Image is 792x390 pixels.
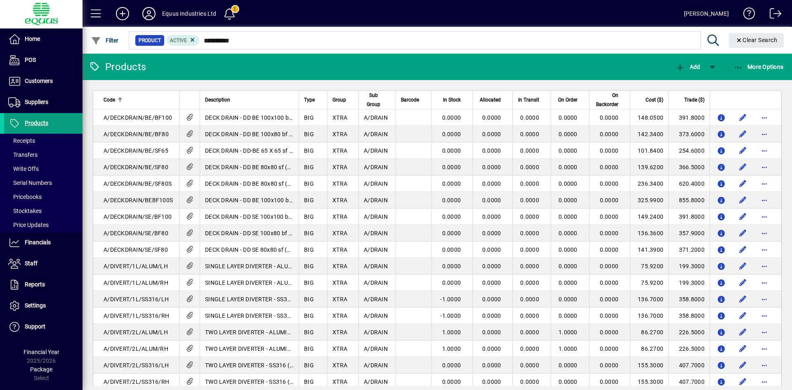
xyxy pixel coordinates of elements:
span: More Options [733,64,784,70]
span: 0.0000 [600,263,619,269]
td: 86.2700 [630,340,668,357]
span: 0.0000 [600,312,619,319]
div: Products [89,60,146,73]
span: BIG [304,329,314,336]
span: 0.0000 [482,263,501,269]
span: 0.0000 [520,197,539,203]
td: 366.5000 [668,159,709,175]
span: XTRA [332,131,347,137]
span: BIG [304,230,314,236]
span: 0.0000 [600,114,619,121]
span: 0.0000 [482,312,501,319]
span: XTRA [332,345,347,352]
button: Edit [736,276,750,289]
button: Edit [736,227,750,240]
span: A/DIVERT/1L/SS316/RH [104,312,169,319]
span: XTRA [332,180,347,187]
button: More options [758,243,771,256]
span: Serial Numbers [8,180,52,186]
td: 148.0500 [630,109,668,126]
a: Write Offs [4,162,82,176]
span: BIG [304,164,314,170]
span: Trade ($) [684,95,705,104]
span: 0.0000 [520,213,539,220]
span: 0.0000 [600,213,619,220]
a: Financials [4,232,82,253]
span: Filter [91,37,119,44]
span: 0.0000 [600,197,619,203]
span: 0.0000 [520,329,539,336]
span: 0.0000 [442,114,461,121]
span: BIG [304,213,314,220]
button: More options [758,342,771,355]
span: A/DRAIN [364,180,388,187]
button: Edit [736,111,750,124]
span: XTRA [332,197,347,203]
span: 0.0000 [482,180,501,187]
span: A/DRAIN [364,362,388,369]
span: 0.0000 [442,279,461,286]
td: 373.6000 [668,126,709,142]
a: Knowledge Base [737,2,755,28]
span: Add [675,64,700,70]
span: DECK DRAIN - DD BE 80x80 sf (3100.194.1) [205,164,320,170]
span: BIG [304,246,314,253]
td: 371.2000 [668,241,709,258]
button: More options [758,375,771,388]
span: BIG [304,263,314,269]
span: 0.0000 [600,131,619,137]
span: A/DECKDRAIN/BE/SF80S [104,180,172,187]
td: 149.2400 [630,208,668,225]
span: 0.0000 [600,345,619,352]
td: 141.3900 [630,241,668,258]
span: DECK DRAIN - DD BE 100x80 bf (3100.194) [205,131,319,137]
span: Suppliers [25,99,48,105]
span: A/DIVERT/2L/ALUM/RH [104,345,168,352]
span: 0.0000 [559,230,577,236]
button: Edit [736,309,750,322]
span: 0.0000 [559,197,577,203]
span: 0.0000 [600,329,619,336]
td: 75.9200 [630,274,668,291]
button: Edit [736,144,750,157]
td: 407.7000 [668,357,709,373]
a: Logout [764,2,782,28]
span: A/DECKDRAIN/BEBF100S [104,197,173,203]
span: 0.0000 [600,279,619,286]
button: Edit [736,326,750,339]
td: 357.9000 [668,225,709,241]
td: 226.5000 [668,324,709,340]
span: Active [170,38,187,43]
span: DECK DRAIN - DD BE 100x100 bf (3100.206) [205,114,322,121]
span: XTRA [332,263,347,269]
span: 0.0000 [482,296,501,303]
div: [PERSON_NAME] [684,7,729,20]
td: 136.7000 [630,307,668,324]
button: More options [758,309,771,322]
span: 0.0000 [520,279,539,286]
span: Price Updates [8,222,49,228]
span: A/DECKDRAIN/BE/SF65 [104,147,168,154]
span: A/DRAIN [364,263,388,269]
button: More options [758,276,771,289]
div: On Order [556,95,585,104]
span: TWO LAYER DIVERTER - ALUMINIUM (Right Hand)(2150.112) [205,345,367,352]
span: 0.0000 [559,279,577,286]
span: A/DRAIN [364,246,388,253]
span: 1.0000 [559,345,577,352]
button: Edit [736,161,750,174]
div: In Stock [437,95,468,104]
span: 0.0000 [482,164,501,170]
span: A/DIVERT/2L/SS316/LH [104,362,169,369]
span: 0.0000 [559,180,577,187]
span: 0.0000 [520,180,539,187]
span: 0.0000 [600,164,619,170]
span: BIG [304,147,314,154]
span: 0.0000 [559,131,577,137]
button: More options [758,194,771,207]
a: Transfers [4,148,82,162]
span: DECK DRAIN - DD SE 100x80 bf (3100.184) [205,230,318,236]
span: XTRA [332,279,347,286]
td: 136.7000 [630,291,668,307]
span: 0.0000 [482,230,501,236]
